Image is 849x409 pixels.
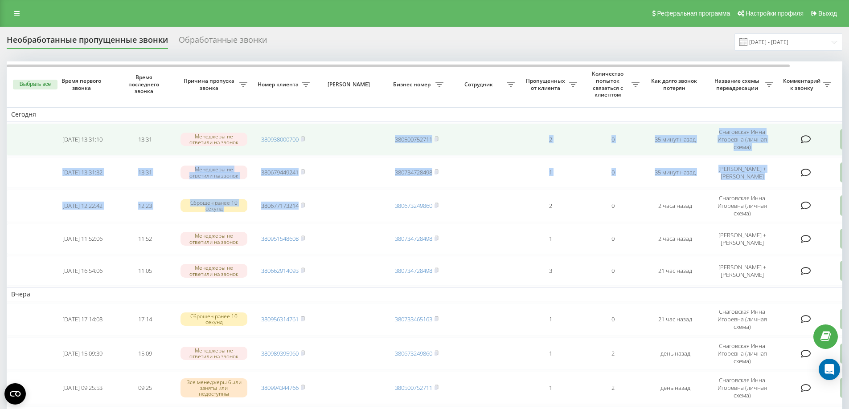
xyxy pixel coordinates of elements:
[180,232,247,245] div: Менеджеры не ответили на звонок
[819,359,840,380] div: Open Intercom Messenger
[519,337,582,370] td: 1
[651,77,699,91] span: Как долго звонок потерян
[706,190,778,222] td: Снаговская Инна Игоревна (личная схема)
[644,123,706,156] td: 35 минут назад
[4,383,26,405] button: Open CMP widget
[256,81,302,88] span: Номер клиента
[390,81,435,88] span: Бизнес номер
[114,158,176,188] td: 13:31
[395,384,432,392] a: 380500752711
[644,158,706,188] td: 35 минут назад
[395,135,432,143] a: 380500752711
[180,77,239,91] span: Причина пропуска звонка
[582,256,644,286] td: 0
[582,372,644,404] td: 2
[114,337,176,370] td: 15:09
[180,312,247,326] div: Сброшен ранее 10 секунд
[114,123,176,156] td: 13:31
[711,77,765,91] span: Название схемы переадресации
[261,384,299,392] a: 380994344766
[519,256,582,286] td: 3
[51,190,114,222] td: [DATE] 12:22:42
[114,372,176,404] td: 09:25
[13,80,57,89] button: Выбрать все
[51,337,114,370] td: [DATE] 15:09:39
[180,199,247,212] div: Сброшен ранее 10 секунд
[746,10,804,17] span: Настройки профиля
[180,264,247,277] div: Менеджеры не ответили на звонок
[51,224,114,254] td: [DATE] 11:52:06
[395,168,432,176] a: 380734728498
[58,77,107,91] span: Время первого звонка
[261,267,299,275] a: 380662914093
[706,372,778,404] td: Снаговская Инна Игоревна (личная схема)
[644,256,706,286] td: 21 час назад
[644,372,706,404] td: день назад
[322,81,378,88] span: [PERSON_NAME]
[395,202,432,210] a: 380673249860
[706,224,778,254] td: [PERSON_NAME] + [PERSON_NAME]
[519,123,582,156] td: 2
[644,303,706,336] td: 21 час назад
[519,190,582,222] td: 2
[7,35,168,49] div: Необработанные пропущенные звонки
[180,378,247,398] div: Все менеджеры были заняты или недоступны
[706,303,778,336] td: Снаговская Инна Игоревна (личная схема)
[395,349,432,357] a: 380673249860
[261,349,299,357] a: 380989395960
[706,123,778,156] td: Снаговская Инна Игоревна (личная схема)
[121,74,169,95] span: Время последнего звонка
[395,267,432,275] a: 380734728498
[179,35,267,49] div: Обработанные звонки
[114,303,176,336] td: 17:14
[582,303,644,336] td: 0
[706,337,778,370] td: Снаговская Инна Игоревна (личная схема)
[261,202,299,210] a: 380677173214
[51,158,114,188] td: [DATE] 13:31:32
[180,166,247,179] div: Менеджеры не ответили на звонок
[657,10,730,17] span: Реферальная программа
[582,224,644,254] td: 0
[582,158,644,188] td: 0
[582,337,644,370] td: 2
[519,224,582,254] td: 1
[261,135,299,143] a: 380938000700
[51,256,114,286] td: [DATE] 16:54:06
[114,224,176,254] td: 11:52
[114,256,176,286] td: 11:05
[261,235,299,243] a: 380951548608
[586,70,632,98] span: Количество попыток связаться с клиентом
[519,372,582,404] td: 1
[395,235,432,243] a: 380734728498
[582,123,644,156] td: 0
[644,190,706,222] td: 2 часа назад
[261,168,299,176] a: 380679449241
[51,372,114,404] td: [DATE] 09:25:53
[261,315,299,323] a: 380956314761
[782,77,823,91] span: Комментарий к звонку
[524,77,569,91] span: Пропущенных от клиента
[114,190,176,222] td: 12:23
[644,337,706,370] td: день назад
[644,224,706,254] td: 2 часа назад
[395,315,432,323] a: 380733465163
[51,123,114,156] td: [DATE] 13:31:10
[818,10,837,17] span: Выход
[519,303,582,336] td: 1
[452,81,507,88] span: Сотрудник
[706,158,778,188] td: [PERSON_NAME] + [PERSON_NAME]
[706,256,778,286] td: [PERSON_NAME] + [PERSON_NAME]
[582,190,644,222] td: 0
[180,347,247,360] div: Менеджеры не ответили на звонок
[51,303,114,336] td: [DATE] 17:14:08
[519,158,582,188] td: 1
[180,133,247,146] div: Менеджеры не ответили на звонок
